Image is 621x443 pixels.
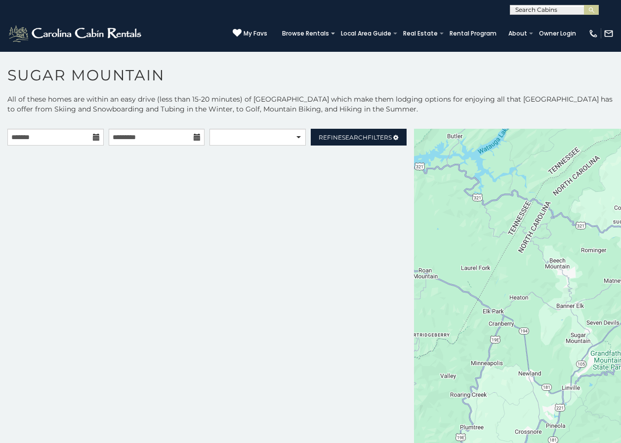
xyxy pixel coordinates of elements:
a: About [503,27,532,40]
a: Local Area Guide [336,27,396,40]
span: My Favs [244,29,267,38]
a: My Favs [233,29,267,38]
a: Rental Program [445,27,501,40]
a: Real Estate [398,27,443,40]
img: White-1-2.png [7,24,144,43]
a: Owner Login [534,27,581,40]
span: Refine Filters [319,134,392,141]
span: Search [342,134,368,141]
a: Browse Rentals [277,27,334,40]
a: RefineSearchFilters [311,129,407,146]
img: mail-regular-white.png [604,29,614,38]
img: phone-regular-white.png [588,29,598,38]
